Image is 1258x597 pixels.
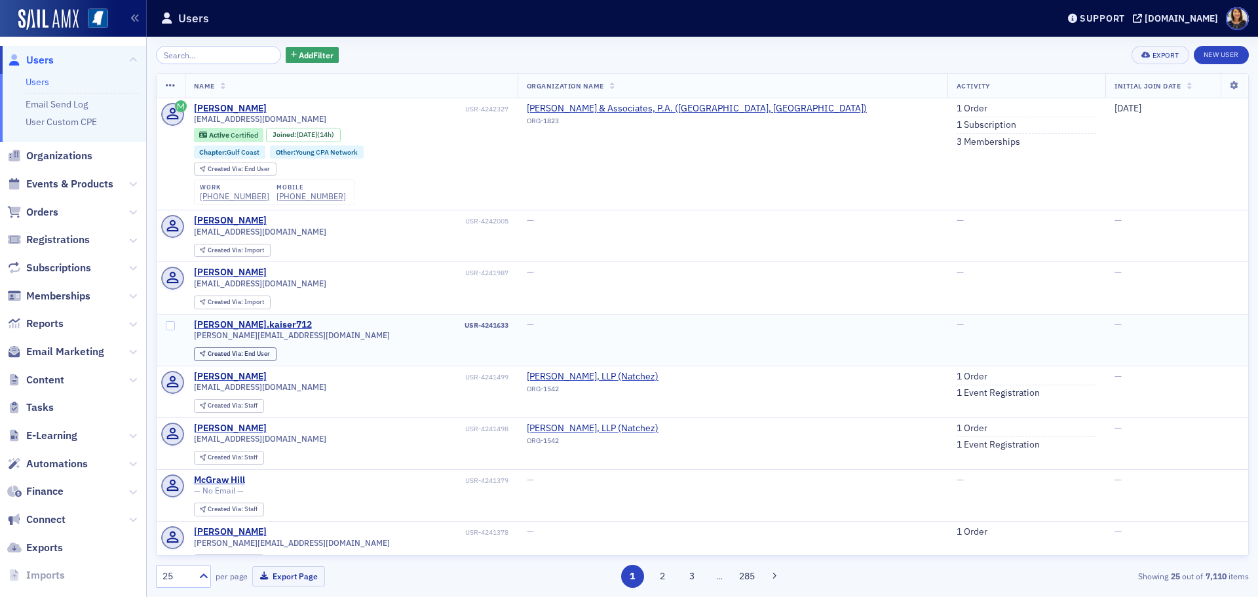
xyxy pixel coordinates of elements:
[269,105,508,113] div: USR-4242327
[26,568,65,583] span: Imports
[266,128,341,142] div: Joined: 2025-08-15 00:00:00
[7,233,90,247] a: Registrations
[273,130,297,139] span: Joined :
[269,373,508,381] div: USR-4241499
[194,103,267,115] div: [PERSON_NAME]
[194,347,276,361] div: Created Via: End User
[200,191,269,201] div: [PHONE_NUMBER]
[26,233,90,247] span: Registrations
[208,298,244,306] span: Created Via :
[194,145,266,159] div: Chapter:
[527,103,867,115] a: [PERSON_NAME] & Associates, P.A. ([GEOGRAPHIC_DATA], [GEOGRAPHIC_DATA])
[194,451,264,465] div: Created Via: Staff
[194,128,264,142] div: Active: Active: Certified
[208,166,270,173] div: End User
[314,321,508,330] div: USR-4241633
[1194,46,1249,64] a: New User
[199,130,257,139] a: Active Certified
[527,474,534,486] span: —
[194,215,267,227] a: [PERSON_NAME]
[527,371,658,383] a: [PERSON_NAME], LLP (Natchez)
[26,177,113,191] span: Events & Products
[7,177,113,191] a: Events & Products
[208,349,244,358] span: Created Via :
[957,103,987,115] a: 1 Order
[1203,570,1229,582] strong: 7,110
[269,269,508,277] div: USR-4241987
[194,81,215,90] span: Name
[26,53,54,67] span: Users
[297,130,334,139] div: (14h)
[208,246,244,254] span: Created Via :
[194,319,312,331] a: [PERSON_NAME].kaiser712
[736,565,759,588] button: 285
[208,402,257,410] div: Staff
[1226,7,1249,30] span: Profile
[26,261,91,275] span: Subscriptions
[1115,474,1122,486] span: —
[26,98,88,110] a: Email Send Log
[1145,12,1218,24] div: [DOMAIN_NAME]
[527,423,658,434] span: Silas Simmons, LLP (Natchez)
[7,484,64,499] a: Finance
[269,217,508,225] div: USR-4242005
[710,570,729,582] span: …
[7,261,91,275] a: Subscriptions
[216,570,248,582] label: per page
[957,136,1020,148] a: 3 Memberships
[208,299,264,306] div: Import
[199,148,259,157] a: Chapter:Gulf Coast
[7,568,65,583] a: Imports
[957,371,987,383] a: 1 Order
[194,526,267,538] a: [PERSON_NAME]
[957,526,987,538] a: 1 Order
[276,191,346,201] div: [PHONE_NUMBER]
[527,318,534,330] span: —
[527,266,534,278] span: —
[26,345,104,359] span: Email Marketing
[209,130,231,140] span: Active
[194,423,267,434] div: [PERSON_NAME]
[194,554,264,568] div: Created Via: Staff
[957,423,987,434] a: 1 Order
[194,114,326,124] span: [EMAIL_ADDRESS][DOMAIN_NAME]
[1080,12,1125,24] div: Support
[276,147,295,157] span: Other :
[208,164,244,173] span: Created Via :
[1153,52,1179,59] div: Export
[1115,81,1181,90] span: Initial Join Date
[1115,318,1122,330] span: —
[208,401,244,410] span: Created Via :
[7,400,54,415] a: Tasks
[1132,46,1189,64] button: Export
[1115,422,1122,434] span: —
[26,484,64,499] span: Finance
[527,103,867,115] span: Culumber, Harvey & Associates, P.A. (Gulfport, MS)
[26,205,58,220] span: Orders
[527,423,658,434] a: [PERSON_NAME], LLP (Natchez)
[79,9,108,31] a: View Homepage
[194,267,267,279] a: [PERSON_NAME]
[286,47,339,64] button: AddFilter
[527,385,658,398] div: ORG-1542
[1115,526,1122,537] span: —
[7,345,104,359] a: Email Marketing
[26,289,90,303] span: Memberships
[7,317,64,331] a: Reports
[26,149,92,163] span: Organizations
[194,163,276,176] div: Created Via: End User
[194,503,264,516] div: Created Via: Staff
[651,565,674,588] button: 2
[162,569,191,583] div: 25
[194,399,264,413] div: Created Via: Staff
[194,330,390,340] span: [PERSON_NAME][EMAIL_ADDRESS][DOMAIN_NAME]
[26,373,64,387] span: Content
[7,53,54,67] a: Users
[208,351,270,358] div: End User
[26,512,66,527] span: Connect
[527,371,658,383] span: Silas Simmons, LLP (Natchez)
[194,474,245,486] div: McGraw Hill
[7,373,64,387] a: Content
